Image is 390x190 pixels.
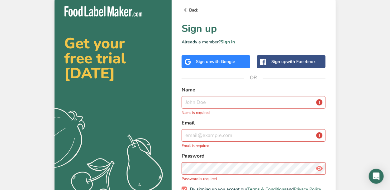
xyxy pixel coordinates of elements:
[211,59,235,65] span: with Google
[182,6,326,14] a: Back
[64,6,142,17] img: Food Label Maker
[182,39,326,45] p: Already a member?
[182,143,326,149] p: Email is required
[196,58,235,65] div: Sign up
[182,176,326,182] p: Password is required
[221,39,235,45] a: Sign in
[369,169,384,184] div: Open Intercom Messenger
[182,119,326,127] label: Email
[64,36,162,81] h2: Get your free trial [DATE]
[182,21,326,36] h1: Sign up
[182,129,326,142] input: email@example.com
[286,59,316,65] span: with Facebook
[182,86,326,94] label: Name
[271,58,316,65] div: Sign up
[244,68,263,87] span: OR
[182,110,326,115] p: Name is required
[182,96,326,109] input: John Doe
[182,152,326,160] label: Password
